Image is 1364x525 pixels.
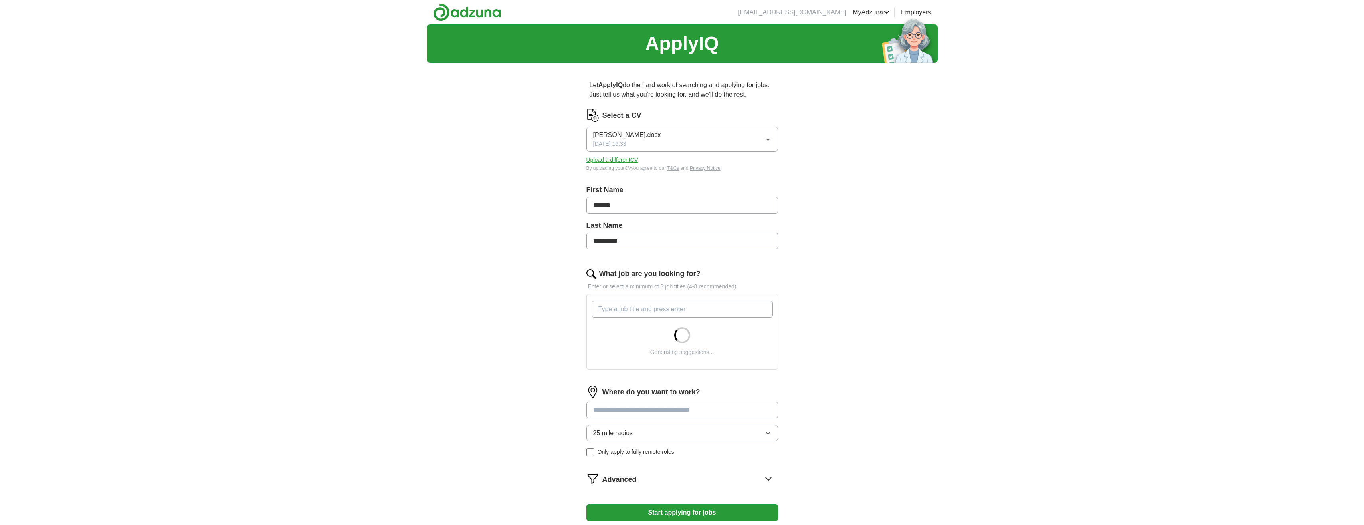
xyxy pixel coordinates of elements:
div: By uploading your CV you agree to our and . [586,165,778,172]
button: 25 mile radius [586,425,778,441]
input: Type a job title and press enter [592,301,773,318]
img: Adzuna logo [433,3,501,21]
img: filter [586,472,599,485]
div: Generating suggestions... [650,348,714,356]
img: CV Icon [586,109,599,122]
label: Last Name [586,220,778,231]
label: Where do you want to work? [602,387,700,398]
img: location.png [586,386,599,398]
img: search.png [586,269,596,279]
h1: ApplyIQ [645,29,719,58]
span: Only apply to fully remote roles [598,448,674,456]
span: Advanced [602,474,637,485]
span: [PERSON_NAME].docx [593,130,661,140]
span: [DATE] 16:33 [593,140,626,148]
button: Start applying for jobs [586,504,778,521]
a: Employers [901,8,931,17]
li: [EMAIL_ADDRESS][DOMAIN_NAME] [738,8,846,17]
label: Select a CV [602,110,641,121]
a: MyAdzuna [853,8,889,17]
button: [PERSON_NAME].docx[DATE] 16:33 [586,127,778,152]
strong: ApplyIQ [598,82,623,88]
label: What job are you looking for? [599,268,701,279]
span: 25 mile radius [593,428,633,438]
input: Only apply to fully remote roles [586,448,594,456]
button: Upload a differentCV [586,156,638,164]
p: Let do the hard work of searching and applying for jobs. Just tell us what you're looking for, an... [586,77,778,103]
a: Privacy Notice [690,165,721,171]
label: First Name [586,185,778,195]
a: T&Cs [667,165,679,171]
p: Enter or select a minimum of 3 job titles (4-8 recommended) [586,282,778,291]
